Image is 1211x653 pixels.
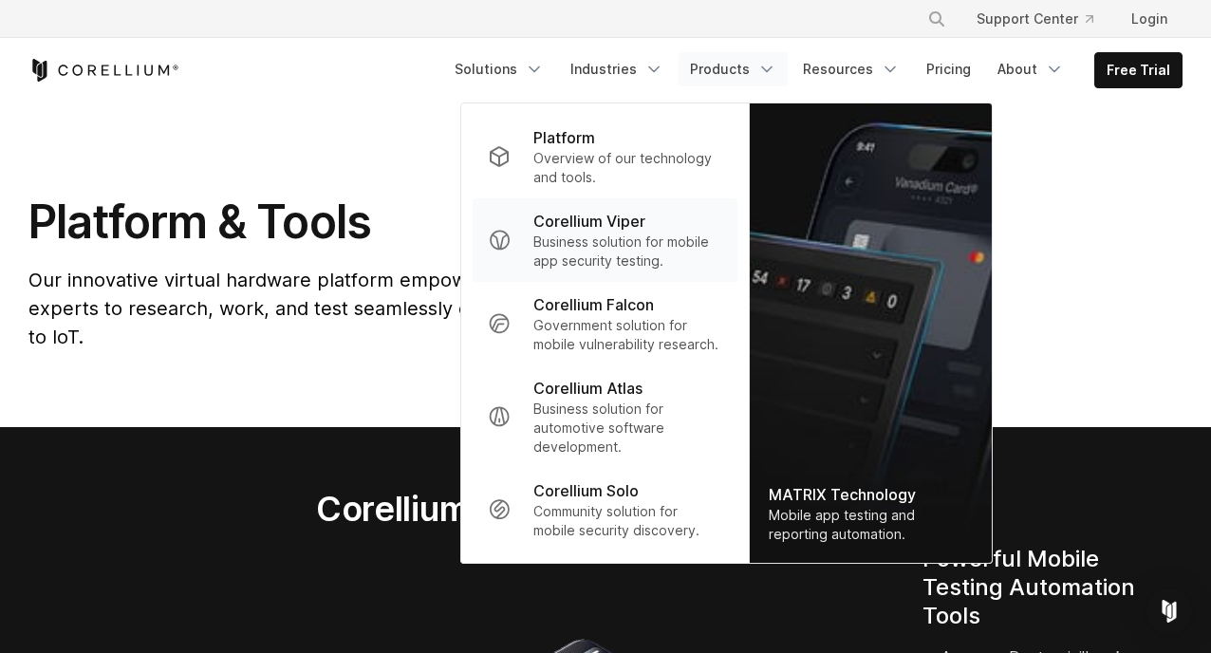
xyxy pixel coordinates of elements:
[473,365,737,468] a: Corellium Atlas Business solution for automotive software development.
[533,126,595,149] p: Platform
[750,103,992,563] img: Matrix_WebNav_1x
[443,52,555,86] a: Solutions
[961,2,1109,36] a: Support Center
[533,210,645,233] p: Corellium Viper
[533,400,722,457] p: Business solution for automotive software development.
[533,149,722,187] p: Overview of our technology and tools.
[533,479,639,502] p: Corellium Solo
[904,2,1183,36] div: Navigation Menu
[533,502,722,540] p: Community solution for mobile security discovery.
[1116,2,1183,36] a: Login
[533,316,722,354] p: Government solution for mobile vulnerability research.
[28,194,785,251] h1: Platform & Tools
[1146,588,1192,634] div: Open Intercom Messenger
[473,282,737,365] a: Corellium Falcon Government solution for mobile vulnerability research.
[533,293,654,316] p: Corellium Falcon
[473,198,737,282] a: Corellium Viper Business solution for mobile app security testing.
[769,483,973,506] div: MATRIX Technology
[792,52,911,86] a: Resources
[679,52,788,86] a: Products
[533,233,722,271] p: Business solution for mobile app security testing.
[1095,53,1182,87] a: Free Trial
[28,269,781,348] span: Our innovative virtual hardware platform empowers developers and security experts to research, wo...
[227,488,983,530] h2: Corellium Virtual Hardware Platform
[920,2,954,36] button: Search
[922,545,1183,630] h4: Powerful Mobile Testing Automation Tools
[473,468,737,551] a: Corellium Solo Community solution for mobile security discovery.
[915,52,982,86] a: Pricing
[559,52,675,86] a: Industries
[750,103,992,563] a: MATRIX Technology Mobile app testing and reporting automation.
[473,115,737,198] a: Platform Overview of our technology and tools.
[986,52,1075,86] a: About
[28,59,179,82] a: Corellium Home
[443,52,1183,88] div: Navigation Menu
[533,377,643,400] p: Corellium Atlas
[769,506,973,544] div: Mobile app testing and reporting automation.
